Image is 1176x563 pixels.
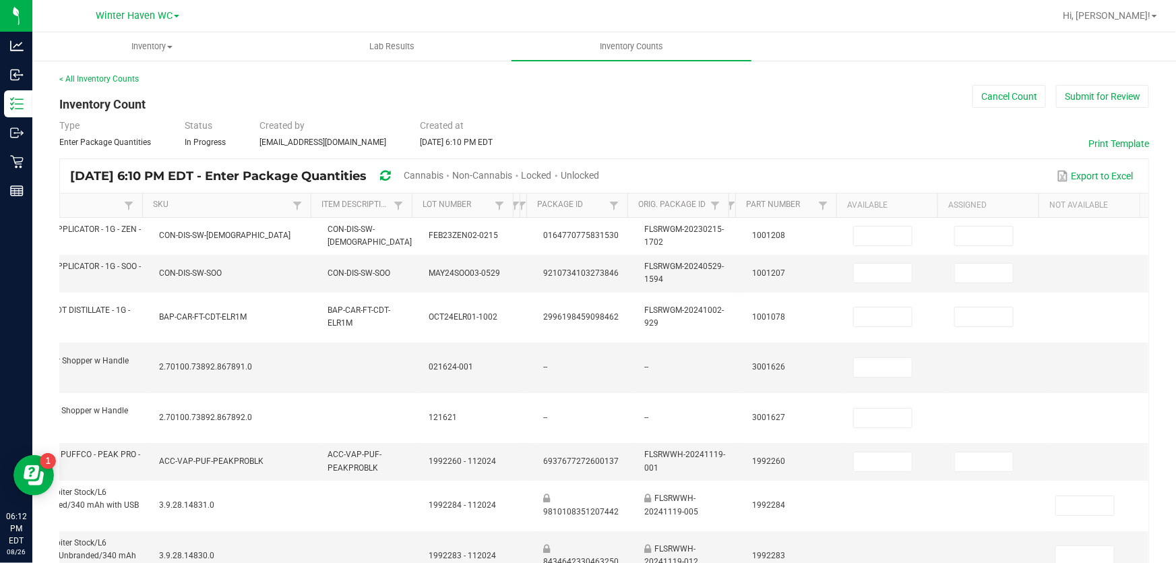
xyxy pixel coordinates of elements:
div: [DATE] 6:10 PM EDT - Enter Package Quantities [70,164,609,189]
span: Inventory Counts [582,40,681,53]
button: Export to Excel [1053,165,1137,187]
span: 3.9.28.14830.0 [159,551,214,560]
p: 08/26 [6,547,26,557]
span: FEB23ZEN02-0215 [429,231,498,240]
a: Part NumberSortable [746,200,814,210]
span: 1001078 [752,312,785,322]
a: < All Inventory Counts [59,74,139,84]
span: [DATE] 6:10 PM EDT [420,138,493,147]
span: 121621 [429,413,457,422]
span: 9810108351207442 [543,507,619,516]
span: 1992260 - 112024 [429,456,496,466]
span: FLSRWWH-20241119-005 [644,494,698,516]
iframe: Resource center [13,455,54,496]
button: Print Template [1088,137,1149,150]
span: BAP-CAR-FT-CDT-ELR1M [159,312,247,322]
span: Enter Package Quantities [59,138,151,147]
span: ACC-VAP-PUF-PEAKPROBLK [159,456,264,466]
span: 1001207 [752,268,785,278]
span: FLSRWGM-20240529-1594 [644,262,724,284]
span: Unlocked [561,170,599,181]
inline-svg: Outbound [10,126,24,140]
span: Status [185,120,212,131]
a: Filter [507,197,523,214]
span: 021624-001 [429,362,473,372]
span: FLSRWGM-20230215-1702 [644,225,724,247]
span: 1992284 - 112024 [429,500,496,510]
span: 3.9.28.14831.0 [159,500,214,510]
a: SKUSortable [153,200,288,210]
span: In Progress [185,138,226,147]
span: Lab Results [351,40,433,53]
span: Winter Haven WC [96,10,173,22]
inline-svg: Retail [10,155,24,169]
span: 2.70100.73892.867892.0 [159,413,252,422]
span: OCT24ELR01-1002 [429,312,497,322]
a: Orig. Package IdSortable [638,200,706,210]
a: Filter [815,197,831,214]
a: Item DescriptionSortable [321,200,390,210]
a: Inventory Counts [512,32,751,61]
span: 6937677272600137 [543,456,619,466]
span: -- [543,413,547,422]
span: Type [59,120,80,131]
span: CON-DIS-SW-[DEMOGRAPHIC_DATA] [159,231,290,240]
span: ACC-VAP-PUF-PEAKPROBLK [328,450,381,472]
a: Filter [707,197,723,214]
button: Cancel Count [972,85,1046,108]
span: Non-Cannabis [452,170,512,181]
span: 1992283 - 112024 [429,551,496,560]
span: -- [644,362,648,372]
span: CON-DIS-SW-SOO [328,268,390,278]
iframe: Resource center unread badge [40,453,56,469]
span: 1992260 [752,456,785,466]
span: -- [644,413,648,422]
span: FLSRWGM-20241002-929 [644,305,724,328]
a: Filter [289,197,305,214]
span: Created at [420,120,464,131]
a: Inventory [32,32,272,61]
span: Inventory Count [59,97,146,111]
th: Assigned [937,194,1039,218]
span: BAP-CAR-FT-CDT-ELR1M [328,305,390,328]
span: Inventory [33,40,272,53]
span: 2996198459098462 [543,312,619,322]
span: Locked [522,170,552,181]
a: Lab Results [272,32,512,61]
a: Filter [722,197,739,214]
button: Submit for Review [1056,85,1149,108]
span: Created by [259,120,305,131]
inline-svg: Inventory [10,97,24,111]
th: Not Available [1039,194,1140,218]
inline-svg: Inbound [10,68,24,82]
th: Available [836,194,937,218]
a: Lot NumberSortable [423,200,491,210]
a: Filter [121,197,137,214]
span: Cannabis [404,170,443,181]
span: [EMAIL_ADDRESS][DOMAIN_NAME] [259,138,386,147]
p: 06:12 PM EDT [6,510,26,547]
span: CON-DIS-SW-[DEMOGRAPHIC_DATA] [328,225,412,247]
span: 0164770775831530 [543,231,619,240]
span: 1992283 [752,551,785,560]
inline-svg: Analytics [10,39,24,53]
span: 1001208 [752,231,785,240]
span: 1992284 [752,500,785,510]
a: Filter [491,197,507,214]
inline-svg: Reports [10,184,24,198]
span: -- [543,362,547,372]
span: 9210734103273846 [543,268,619,278]
span: CON-DIS-SW-SOO [159,268,222,278]
span: FLSRWWH-20241119-001 [644,450,725,472]
span: 3001627 [752,413,785,422]
span: 2.70100.73892.867891.0 [159,362,252,372]
span: MAY24SOO03-0529 [429,268,500,278]
a: Package IdSortable [537,200,605,210]
a: Filter [606,197,622,214]
span: 3001626 [752,362,785,372]
span: Hi, [PERSON_NAME]! [1063,10,1150,21]
a: Filter [390,197,406,214]
a: Filter [514,197,530,214]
